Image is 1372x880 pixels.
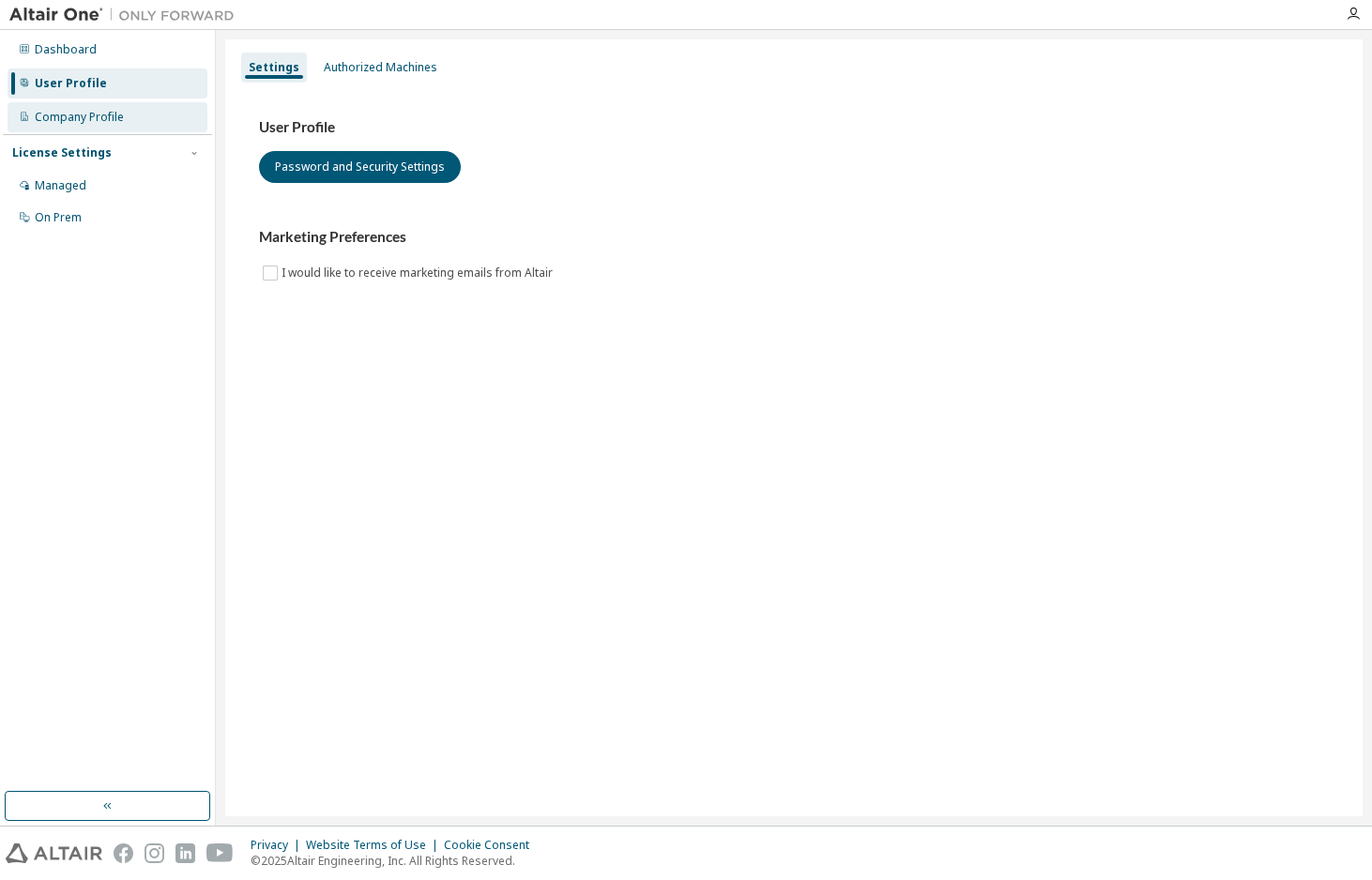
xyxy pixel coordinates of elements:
[259,118,1329,137] h3: User Profile
[35,110,124,125] div: Company Profile
[206,843,234,863] img: youtube.svg
[175,843,195,863] img: linkedin.svg
[282,262,556,284] label: I would like to receive marketing emails from Altair
[114,843,133,863] img: facebook.svg
[324,60,437,75] div: Authorized Machines
[259,151,461,183] button: Password and Security Settings
[35,178,86,193] div: Managed
[12,145,112,160] div: License Settings
[251,838,306,853] div: Privacy
[145,843,164,863] img: instagram.svg
[249,60,299,75] div: Settings
[444,838,541,853] div: Cookie Consent
[251,853,541,869] p: © 2025 Altair Engineering, Inc. All Rights Reserved.
[259,228,1329,247] h3: Marketing Preferences
[9,6,244,24] img: Altair One
[35,210,82,225] div: On Prem
[35,76,107,91] div: User Profile
[35,42,97,57] div: Dashboard
[6,843,102,863] img: altair_logo.svg
[306,838,444,853] div: Website Terms of Use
